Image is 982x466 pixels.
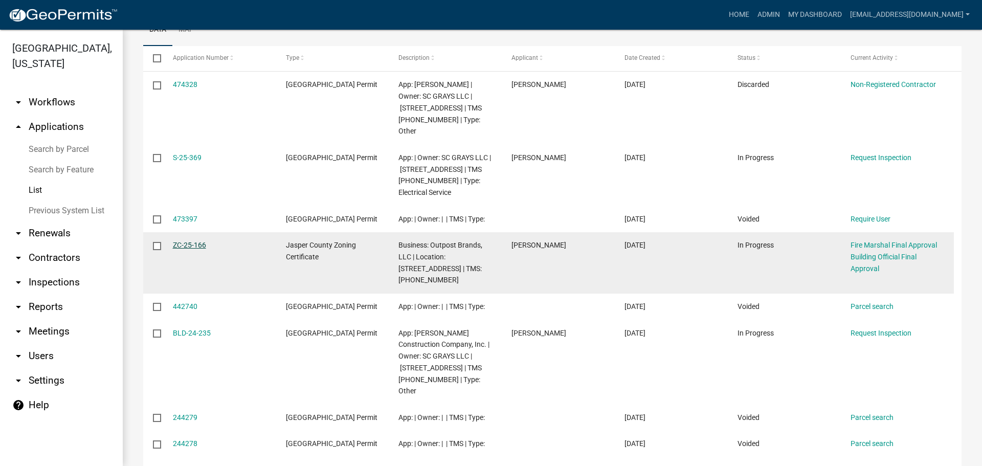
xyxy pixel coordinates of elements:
span: Description [398,54,430,61]
a: [EMAIL_ADDRESS][DOMAIN_NAME] [846,5,974,25]
span: App: | Owner: | | TMS | Type: [398,413,485,421]
i: arrow_drop_up [12,121,25,133]
a: Require User [851,215,890,223]
a: Parcel search [851,413,894,421]
span: Voided [738,413,760,421]
a: Request Inspection [851,153,911,162]
span: Discarded [738,80,769,88]
span: App: | Owner: | | TMS | Type: [398,215,485,223]
span: Status [738,54,755,61]
i: arrow_drop_down [12,350,25,362]
span: Jasper County Building Permit [286,329,377,337]
a: My Dashboard [784,5,846,25]
span: Jasper County Building Permit [286,215,377,223]
span: App: | Owner: | | TMS | Type: [398,302,485,310]
span: 09/04/2025 [624,215,645,223]
span: App: | Owner: | | TMS | Type: [398,439,485,448]
span: 06/26/2024 [624,329,645,337]
datatable-header-cell: Status [728,46,841,71]
span: In Progress [738,329,774,337]
datatable-header-cell: Select [143,46,163,71]
a: Map [172,14,200,47]
i: arrow_drop_down [12,374,25,387]
i: help [12,399,25,411]
span: Type [286,54,299,61]
span: Thomas Beckham [511,80,566,88]
i: arrow_drop_down [12,227,25,239]
i: arrow_drop_down [12,252,25,264]
span: Applicant [511,54,538,61]
span: Business: Outpost Brands, LLC | Location: 4427 GRAYS HWY | TMS: 048-00-01-028 [398,241,482,284]
span: 06/28/2025 [624,302,645,310]
span: Jasper County Building Permit [286,302,377,310]
span: 04/11/2024 [624,413,645,421]
span: App: | Owner: SC GRAYS LLC | 4427 GRAYS HWY | TMS 048-00-01-028 | Type: Electrical Service [398,153,491,196]
a: 473397 [173,215,197,223]
datatable-header-cell: Description [389,46,502,71]
span: 04/11/2024 [624,439,645,448]
datatable-header-cell: Date Created [615,46,728,71]
span: 09/04/2025 [624,153,645,162]
span: Thomas Beckham [511,241,566,249]
span: Jasper County Building Permit [286,153,377,162]
a: 474328 [173,80,197,88]
span: 09/02/2025 [624,241,645,249]
i: arrow_drop_down [12,96,25,108]
span: Robert A Thompson III [511,153,566,162]
a: Admin [753,5,784,25]
span: Voided [738,215,760,223]
span: In Progress [738,153,774,162]
span: Jasper County Building Permit [286,413,377,421]
a: Building Official Final Approval [851,253,917,273]
a: Non-Registered Contractor [851,80,936,88]
datatable-header-cell: Applicant [502,46,615,71]
datatable-header-cell: Current Activity [841,46,954,71]
datatable-header-cell: Application Number [163,46,276,71]
span: Voided [738,439,760,448]
a: BLD-24-235 [173,329,211,337]
i: arrow_drop_down [12,325,25,338]
a: Parcel search [851,302,894,310]
span: App: Thomas Beckham | Owner: SC GRAYS LLC | 4427 GRAYS HWY | TMS 048-00-01-028 | Type: Other [398,80,482,135]
span: Current Activity [851,54,893,61]
span: Jasper County Building Permit [286,80,377,88]
a: ZC-25-166 [173,241,206,249]
a: Home [725,5,753,25]
a: 442740 [173,302,197,310]
span: Application Number [173,54,229,61]
span: Matt Shay [511,329,566,337]
a: S-25-369 [173,153,202,162]
a: Parcel search [851,439,894,448]
a: Request Inspection [851,329,911,337]
i: arrow_drop_down [12,276,25,289]
a: Fire Marshal Final Approval [851,241,937,249]
a: 244278 [173,439,197,448]
i: arrow_drop_down [12,301,25,313]
a: 244279 [173,413,197,421]
span: Voided [738,302,760,310]
span: 09/05/2025 [624,80,645,88]
a: Data [143,14,172,47]
span: Jasper County Zoning Certificate [286,241,356,261]
span: App: Mahany Construction Company, Inc. | Owner: SC GRAYS LLC | 4427 GRAYS HWY | TMS 048-00-01-028... [398,329,489,395]
datatable-header-cell: Type [276,46,389,71]
span: Jasper County Building Permit [286,439,377,448]
span: In Progress [738,241,774,249]
span: Date Created [624,54,660,61]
